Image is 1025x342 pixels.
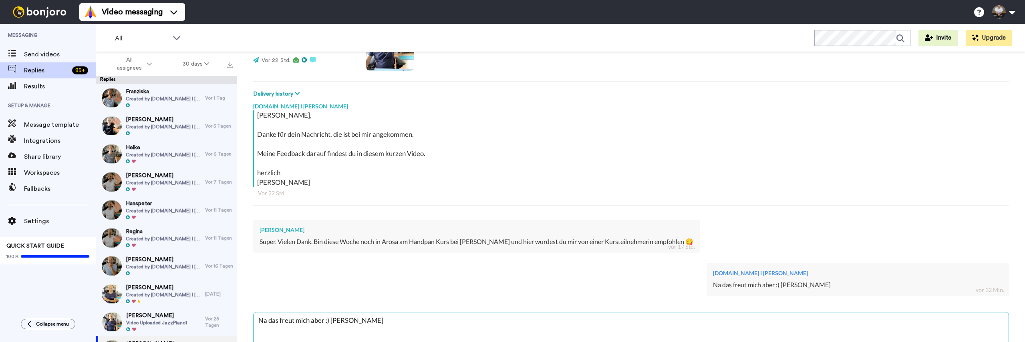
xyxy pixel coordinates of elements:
a: [PERSON_NAME]Created by [DOMAIN_NAME] I [PERSON_NAME]Vor 16 Tagen [96,252,237,280]
img: 361639eb-d069-41b0-b0b0-3f63f4845886-thumb.jpg [102,116,122,136]
div: Vor 1 Tag [205,95,233,101]
span: Created by [DOMAIN_NAME] I [PERSON_NAME] [126,180,201,186]
span: [PERSON_NAME] [126,116,201,124]
div: 99 + [72,66,88,74]
span: [PERSON_NAME] [126,256,201,264]
div: Replies [96,76,237,84]
span: All assignees [113,56,145,72]
div: [PERSON_NAME], Danke für dein Nachricht, die ist bei mir angekommen. Meine Feedback darauf findes... [257,110,1007,187]
div: vor 17 Std. [668,243,695,251]
span: Integrations [24,136,96,146]
div: Vor 5 Tagen [205,123,233,129]
img: 5044c50c-7cf0-4652-a10c-39e5e9c1d556-thumb.jpg [102,312,122,332]
span: Heike [126,144,201,152]
span: Message template [24,120,96,130]
span: Results [24,82,96,91]
span: Fallbacks [24,184,96,194]
span: All [115,34,169,43]
img: 91fba64c-b1e7-4ede-a60b-25b48883b06a-thumb.jpg [102,88,122,108]
button: 30 days [167,57,225,71]
div: [DATE] [205,291,233,297]
a: [PERSON_NAME]Created by [DOMAIN_NAME] I [PERSON_NAME][DATE] [96,280,237,308]
img: export.svg [227,62,233,68]
a: [PERSON_NAME]Created by [DOMAIN_NAME] I [PERSON_NAME]Vor 5 Tagen [96,112,237,140]
span: Created by [DOMAIN_NAME] I [PERSON_NAME] [126,236,201,242]
img: f23a7b84-ae2c-4e8c-bedb-3ed34c559863-thumb.jpg [102,228,122,248]
span: Share library [24,152,96,162]
span: Replies [24,66,69,75]
a: HanspeterCreated by [DOMAIN_NAME] I [PERSON_NAME]Vor 11 Tagen [96,196,237,224]
div: Vor 11 Tagen [205,235,233,241]
span: [PERSON_NAME] [126,284,201,292]
span: [PERSON_NAME] [126,172,201,180]
div: Super. Vielen Dank. Bin diese Woche noch in Arosa am Handpan Kurs bei [PERSON_NAME] und hier wurd... [260,237,693,246]
span: Video Uploaded JazzPiano1 [126,320,187,326]
span: [PERSON_NAME] [126,312,187,320]
span: Created by [DOMAIN_NAME] I [PERSON_NAME] [126,264,201,270]
span: Created by [DOMAIN_NAME] I [PERSON_NAME] [126,124,201,130]
span: Created by [DOMAIN_NAME] I [PERSON_NAME] [126,208,201,214]
a: FranziskaCreated by [DOMAIN_NAME] I [PERSON_NAME]Vor 1 Tag [96,84,237,112]
img: 84251fd3-14c5-4535-ae2f-ddf0c72c7829-thumb.jpg [102,200,122,220]
span: Vor 22 Std. [262,58,290,63]
div: Vor 16 Tagen [205,263,233,269]
button: All assignees [98,53,167,75]
a: ReginaCreated by [DOMAIN_NAME] I [PERSON_NAME]Vor 11 Tagen [96,224,237,252]
span: Franziska [126,88,201,96]
div: [PERSON_NAME] [260,226,693,234]
img: 53c7d34d-9126-4a5b-92b1-89dfd8ec7676-thumb.jpg [102,172,122,192]
button: Export all results that match these filters now. [224,58,236,70]
span: Workspaces [24,168,96,178]
button: Upgrade [966,30,1012,46]
button: Invite [918,30,958,46]
div: [DOMAIN_NAME] I [PERSON_NAME] [253,98,1009,110]
span: Settings [24,216,96,226]
div: Vor 11 Tagen [205,207,233,213]
span: Regina [126,228,201,236]
div: Na das freut mich aber :) [PERSON_NAME] [713,280,1003,290]
button: Collapse menu [21,319,75,329]
span: Created by [DOMAIN_NAME] I [PERSON_NAME] [126,96,201,102]
a: [PERSON_NAME]Video Uploaded JazzPiano1Vor 28 Tagen [96,308,237,336]
div: Vor 28 Tagen [205,316,233,328]
span: Hanspeter [126,200,201,208]
img: bj-logo-header-white.svg [10,6,70,18]
span: Video messaging [102,6,163,18]
img: b3ccdda2-6e3f-4182-940f-0cac0c6ed0a5-thumb.jpg [102,144,122,164]
img: vm-color.svg [84,6,97,18]
a: [PERSON_NAME]Created by [DOMAIN_NAME] I [PERSON_NAME]Vor 7 Tagen [96,168,237,196]
a: HeikeCreated by [DOMAIN_NAME] I [PERSON_NAME]Vor 6 Tagen [96,140,237,168]
span: QUICK START GUIDE [6,243,64,249]
button: Delivery history [253,90,302,98]
div: vor 32 Min. [976,286,1004,294]
div: Vor 6 Tagen [205,151,233,157]
span: Created by [DOMAIN_NAME] I [PERSON_NAME] [126,292,201,298]
span: 100% [6,253,19,260]
span: Collapse menu [36,321,69,327]
span: Created by [DOMAIN_NAME] I [PERSON_NAME] [126,152,201,158]
img: d3af25b6-40b5-437a-92eb-e49c6e07f307-thumb.jpg [102,284,122,304]
div: Vor 7 Tagen [205,179,233,185]
img: ca8cf08a-ecef-4b75-95ab-a67faff3b40f-thumb.jpg [102,256,122,276]
div: Vor 22 Std. [258,189,1004,197]
span: Send videos [24,50,96,59]
div: [DOMAIN_NAME] I [PERSON_NAME] [713,269,1003,277]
